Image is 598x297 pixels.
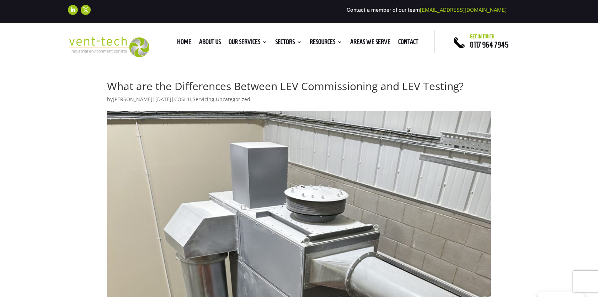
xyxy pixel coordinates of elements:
span: Contact a member of our team [347,7,507,13]
a: Follow on LinkedIn [68,5,78,15]
a: Areas We Serve [350,39,390,47]
a: Contact [398,39,418,47]
a: COSHH [174,96,191,103]
span: Get in touch [470,34,495,39]
a: Home [177,39,191,47]
a: Resources [310,39,342,47]
a: 0117 964 7945 [470,40,508,49]
p: by | | , , [107,95,491,109]
a: Follow on X [81,5,91,15]
a: Our Services [229,39,267,47]
a: [EMAIL_ADDRESS][DOMAIN_NAME] [420,7,507,13]
a: Sectors [275,39,302,47]
span: [DATE] [155,96,171,103]
img: 2023-09-27T08_35_16.549ZVENT-TECH---Clear-background [68,37,149,57]
a: About us [199,39,221,47]
a: Servicing [193,96,214,103]
h1: What are the Differences Between LEV Commissioning and LEV Testing? [107,81,491,95]
a: Uncategorized [216,96,250,103]
a: [PERSON_NAME] [113,96,153,103]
